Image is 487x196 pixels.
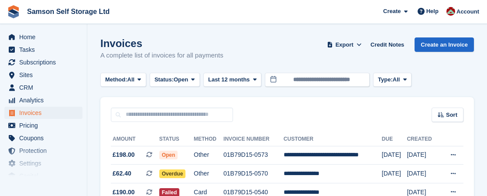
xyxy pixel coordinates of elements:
[19,107,72,119] span: Invoices
[111,132,159,146] th: Amount
[19,69,72,81] span: Sites
[223,146,284,165] td: 01B79D15-0573
[127,75,135,84] span: All
[4,170,82,182] a: menu
[154,75,174,84] span: Status:
[150,73,200,87] button: Status: Open
[383,7,401,16] span: Create
[19,157,72,169] span: Settings
[113,150,135,159] span: £198.00
[4,56,82,68] a: menu
[203,73,261,87] button: Last 12 months
[223,132,284,146] th: Invoice Number
[4,94,82,106] a: menu
[4,132,82,144] a: menu
[446,111,457,119] span: Sort
[100,51,223,61] p: A complete list of invoices for all payments
[19,44,72,56] span: Tasks
[426,7,439,16] span: Help
[19,56,72,68] span: Subscriptions
[19,81,72,94] span: CRM
[284,132,382,146] th: Customer
[382,165,407,183] td: [DATE]
[4,107,82,119] a: menu
[4,44,82,56] a: menu
[325,37,364,52] button: Export
[194,165,223,183] td: Other
[382,132,407,146] th: Due
[407,132,439,146] th: Created
[100,37,223,49] h1: Invoices
[19,119,72,132] span: Pricing
[4,145,82,157] a: menu
[174,75,188,84] span: Open
[4,81,82,94] a: menu
[19,132,72,144] span: Coupons
[19,94,72,106] span: Analytics
[100,73,146,87] button: Method: All
[336,41,353,49] span: Export
[19,31,72,43] span: Home
[194,146,223,165] td: Other
[393,75,400,84] span: All
[159,132,194,146] th: Status
[159,151,178,159] span: Open
[7,5,20,18] img: stora-icon-8386f47178a22dfd0bd8f6a31ec36ba5ce8667c1dd55bd0f319d3a0aa187defe.svg
[19,170,72,182] span: Capital
[24,4,113,19] a: Samson Self Storage Ltd
[407,146,439,165] td: [DATE]
[113,169,131,178] span: £62.40
[159,169,186,178] span: Overdue
[446,7,455,16] img: Ian
[373,73,412,87] button: Type: All
[4,119,82,132] a: menu
[456,7,479,16] span: Account
[4,31,82,43] a: menu
[407,165,439,183] td: [DATE]
[4,69,82,81] a: menu
[105,75,127,84] span: Method:
[4,157,82,169] a: menu
[378,75,393,84] span: Type:
[19,145,72,157] span: Protection
[382,146,407,165] td: [DATE]
[415,37,474,52] a: Create an Invoice
[208,75,250,84] span: Last 12 months
[367,37,408,52] a: Credit Notes
[223,165,284,183] td: 01B79D15-0570
[194,132,223,146] th: Method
